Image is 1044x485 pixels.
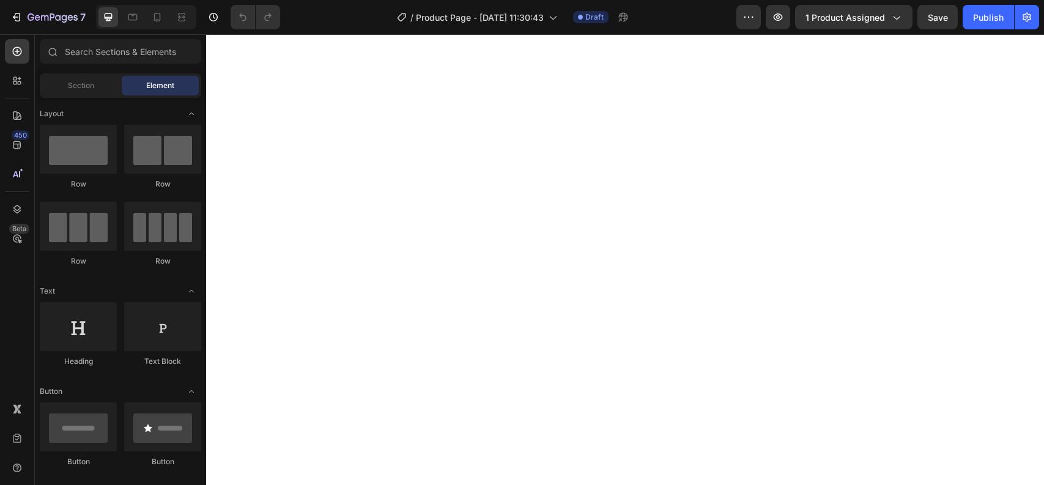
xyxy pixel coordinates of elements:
span: Section [68,80,94,91]
span: Element [146,80,174,91]
div: Row [124,179,201,190]
span: Toggle open [182,104,201,124]
button: Save [917,5,958,29]
span: Toggle open [182,382,201,401]
span: Product Page - [DATE] 11:30:43 [416,11,544,24]
div: 450 [12,130,29,140]
input: Search Sections & Elements [40,39,201,64]
div: Row [124,256,201,267]
div: Text Block [124,356,201,367]
span: Draft [585,12,604,23]
span: Button [40,386,62,397]
span: Save [928,12,948,23]
button: Publish [963,5,1014,29]
span: Layout [40,108,64,119]
div: Beta [9,224,29,234]
span: Text [40,286,55,297]
span: / [410,11,413,24]
iframe: Design area [206,34,1044,485]
div: Publish [973,11,1004,24]
button: 1 product assigned [795,5,913,29]
p: 7 [80,10,86,24]
span: 1 product assigned [805,11,885,24]
div: Button [40,456,117,467]
div: Row [40,179,117,190]
div: Button [124,456,201,467]
button: 7 [5,5,91,29]
div: Row [40,256,117,267]
div: Heading [40,356,117,367]
div: Undo/Redo [231,5,280,29]
span: Toggle open [182,281,201,301]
